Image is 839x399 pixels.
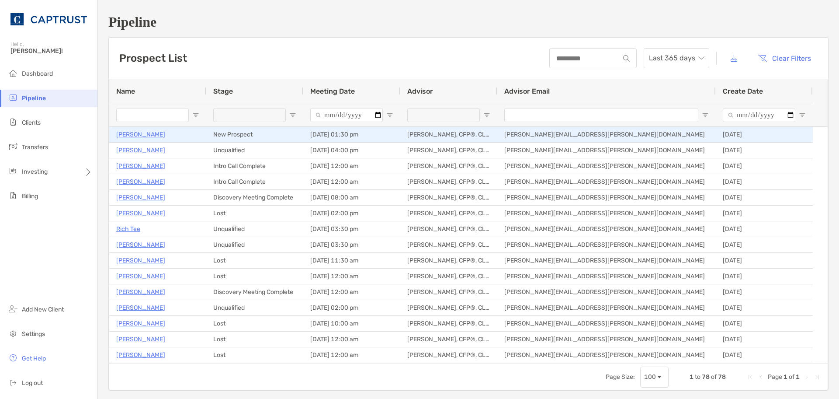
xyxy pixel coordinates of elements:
div: [PERSON_NAME][EMAIL_ADDRESS][PERSON_NAME][DOMAIN_NAME] [497,332,716,347]
h3: Prospect List [119,52,187,64]
div: Next Page [803,374,810,381]
div: Page Size: [606,373,635,381]
div: [PERSON_NAME], CFP®, CLU® [400,347,497,363]
div: [PERSON_NAME][EMAIL_ADDRESS][PERSON_NAME][DOMAIN_NAME] [497,143,716,158]
div: Unqualified [206,300,303,315]
img: CAPTRUST Logo [10,3,87,35]
div: [PERSON_NAME][EMAIL_ADDRESS][PERSON_NAME][DOMAIN_NAME] [497,284,716,300]
div: [PERSON_NAME][EMAIL_ADDRESS][PERSON_NAME][DOMAIN_NAME] [497,206,716,221]
div: Unqualified [206,237,303,252]
div: [DATE] 12:00 am [303,269,400,284]
img: clients icon [8,117,18,127]
img: pipeline icon [8,92,18,103]
div: [DATE] 08:00 am [303,190,400,205]
div: [DATE] 01:30 pm [303,127,400,142]
div: Lost [206,316,303,331]
div: [DATE] 12:00 am [303,174,400,189]
div: [DATE] [716,347,813,363]
div: [PERSON_NAME][EMAIL_ADDRESS][PERSON_NAME][DOMAIN_NAME] [497,190,716,205]
div: [PERSON_NAME], CFP®, CLU® [400,174,497,189]
span: to [695,373,700,381]
div: [PERSON_NAME], CFP®, CLU® [400,332,497,347]
p: [PERSON_NAME] [116,176,165,187]
div: Lost [206,347,303,363]
span: Dashboard [22,70,53,77]
span: Add New Client [22,306,64,313]
div: [PERSON_NAME], CFP®, CLU® [400,237,497,252]
div: [PERSON_NAME], CFP®, CLU® [400,190,497,205]
div: [DATE] [716,158,813,174]
span: Create Date [723,87,763,95]
div: [DATE] [716,206,813,221]
img: investing icon [8,166,18,176]
div: [DATE] [716,253,813,268]
span: Get Help [22,355,46,362]
p: [PERSON_NAME] [116,239,165,250]
div: [PERSON_NAME][EMAIL_ADDRESS][PERSON_NAME][DOMAIN_NAME] [497,300,716,315]
a: [PERSON_NAME] [116,129,165,140]
div: Discovery Meeting Complete [206,190,303,205]
div: [PERSON_NAME][EMAIL_ADDRESS][PERSON_NAME][DOMAIN_NAME] [497,221,716,237]
a: Rich Tee [116,224,140,234]
div: [PERSON_NAME][EMAIL_ADDRESS][PERSON_NAME][DOMAIN_NAME] [497,174,716,189]
span: Meeting Date [310,87,355,95]
div: [DATE] [716,269,813,284]
input: Meeting Date Filter Input [310,108,383,122]
div: [DATE] [716,363,813,378]
p: [PERSON_NAME] [116,145,165,156]
div: Intro Call Complete [206,158,303,174]
div: [PERSON_NAME], CFP®, CLU® [400,206,497,221]
a: [PERSON_NAME] [116,350,165,360]
div: Previous Page [757,374,764,381]
div: [PERSON_NAME], CFP®, CLU® [400,143,497,158]
button: Open Filter Menu [386,112,393,119]
input: Name Filter Input [116,108,189,122]
div: [PERSON_NAME], CFP®, CLU® [400,253,497,268]
input: Advisor Email Filter Input [504,108,698,122]
p: [PERSON_NAME] [116,192,165,203]
img: input icon [623,55,630,62]
div: [DATE] [716,143,813,158]
div: [DATE] [716,174,813,189]
div: [PERSON_NAME], CFP®, CLU® [400,127,497,142]
span: 78 [702,373,710,381]
a: [PERSON_NAME] [116,208,165,219]
div: [PERSON_NAME], CFP®, CLU® [400,269,497,284]
div: Discovery Meeting Complete [206,284,303,300]
button: Open Filter Menu [799,112,806,119]
img: settings icon [8,328,18,339]
button: Clear Filters [751,49,818,68]
a: [PERSON_NAME] [116,271,165,282]
button: Open Filter Menu [192,112,199,119]
span: Transfers [22,143,48,151]
span: Page [768,373,782,381]
div: [DATE] [716,332,813,347]
div: [DATE] [716,300,813,315]
img: dashboard icon [8,68,18,78]
img: logout icon [8,377,18,388]
img: get-help icon [8,353,18,363]
span: of [789,373,794,381]
div: [DATE] 11:30 am [303,253,400,268]
div: [DATE] 10:00 am [303,316,400,331]
div: [PERSON_NAME][EMAIL_ADDRESS][PERSON_NAME][DOMAIN_NAME] [497,127,716,142]
span: [PERSON_NAME]! [10,47,92,55]
p: [PERSON_NAME] [116,302,165,313]
span: Clients [22,119,41,126]
span: Pipeline [22,94,46,102]
div: Lost [206,253,303,268]
div: Client [206,363,303,378]
span: Advisor [407,87,433,95]
span: Log out [22,379,43,387]
img: billing icon [8,190,18,201]
div: [PERSON_NAME], CFP®, CLU® [400,158,497,174]
p: [PERSON_NAME] [116,287,165,297]
button: Open Filter Menu [289,112,296,119]
a: [PERSON_NAME] [116,318,165,329]
div: [DATE] 12:00 am [303,332,400,347]
div: [DATE] 03:30 pm [303,237,400,252]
